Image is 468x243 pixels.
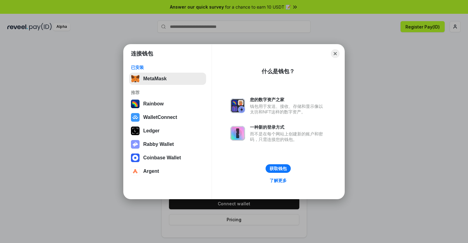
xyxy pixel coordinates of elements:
button: Ledger [129,125,206,137]
div: 推荐 [131,90,204,95]
button: Argent [129,165,206,177]
div: Rainbow [143,101,164,107]
img: svg+xml,%3Csvg%20width%3D%2228%22%20height%3D%2228%22%20viewBox%3D%220%200%2028%2028%22%20fill%3D... [131,154,140,162]
div: 而不是在每个网站上创建新的账户和密码，只需连接您的钱包。 [250,131,326,142]
div: 已安装 [131,65,204,70]
img: svg+xml,%3Csvg%20xmlns%3D%22http%3A%2F%2Fwww.w3.org%2F2000%2Fsvg%22%20fill%3D%22none%22%20viewBox... [131,140,140,149]
img: svg+xml,%3Csvg%20fill%3D%22none%22%20height%3D%2233%22%20viewBox%3D%220%200%2035%2033%22%20width%... [131,74,140,83]
button: Rabby Wallet [129,138,206,150]
button: Coinbase Wallet [129,152,206,164]
div: 钱包用于发送、接收、存储和显示像以太坊和NFT这样的数字资产。 [250,104,326,115]
img: svg+xml,%3Csvg%20width%3D%2228%22%20height%3D%2228%22%20viewBox%3D%220%200%2028%2028%22%20fill%3D... [131,113,140,122]
a: 了解更多 [266,177,290,184]
div: Coinbase Wallet [143,155,181,161]
div: Rabby Wallet [143,142,174,147]
div: WalletConnect [143,115,177,120]
div: 了解更多 [270,178,287,183]
div: 获取钱包 [270,166,287,171]
button: WalletConnect [129,111,206,123]
img: svg+xml,%3Csvg%20width%3D%22120%22%20height%3D%22120%22%20viewBox%3D%220%200%20120%20120%22%20fil... [131,100,140,108]
div: MetaMask [143,76,167,82]
div: Argent [143,169,159,174]
div: 什么是钱包？ [262,68,295,75]
div: 您的数字资产之家 [250,97,326,102]
button: 获取钱包 [266,164,291,173]
button: Rainbow [129,98,206,110]
img: svg+xml,%3Csvg%20xmlns%3D%22http%3A%2F%2Fwww.w3.org%2F2000%2Fsvg%22%20fill%3D%22none%22%20viewBox... [230,126,245,141]
button: Close [331,49,339,58]
div: Ledger [143,128,159,134]
img: svg+xml,%3Csvg%20xmlns%3D%22http%3A%2F%2Fwww.w3.org%2F2000%2Fsvg%22%20fill%3D%22none%22%20viewBox... [230,98,245,113]
div: 一种新的登录方式 [250,124,326,130]
button: MetaMask [129,73,206,85]
h1: 连接钱包 [131,50,153,57]
img: svg+xml,%3Csvg%20xmlns%3D%22http%3A%2F%2Fwww.w3.org%2F2000%2Fsvg%22%20width%3D%2228%22%20height%3... [131,127,140,135]
img: svg+xml,%3Csvg%20width%3D%2228%22%20height%3D%2228%22%20viewBox%3D%220%200%2028%2028%22%20fill%3D... [131,167,140,176]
